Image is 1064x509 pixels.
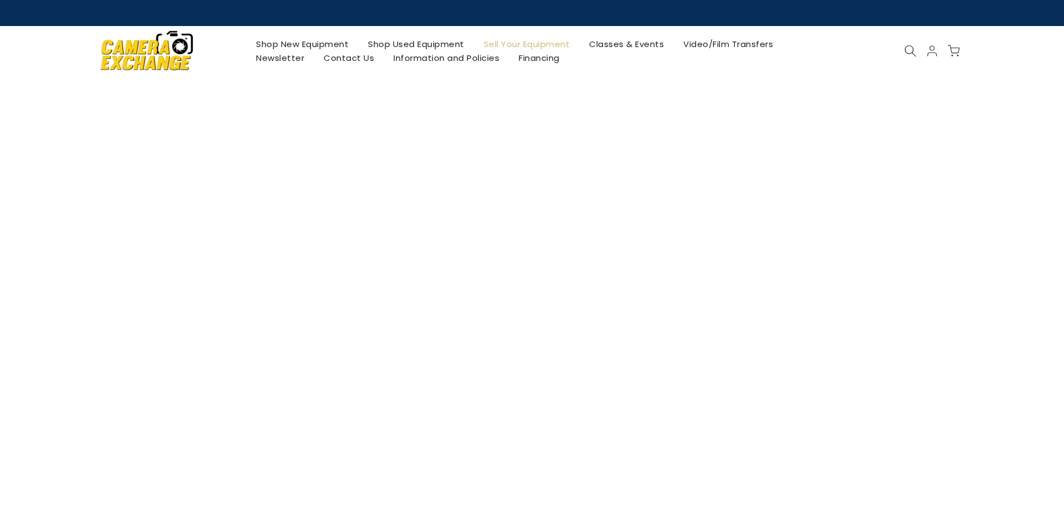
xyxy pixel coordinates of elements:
[474,37,580,51] a: Sell Your Equipment
[384,51,509,65] a: Information and Policies
[314,51,384,65] a: Contact Us
[359,37,474,51] a: Shop Used Equipment
[509,51,570,65] a: Financing
[247,37,359,51] a: Shop New Equipment
[674,37,783,51] a: Video/Film Transfers
[580,37,674,51] a: Classes & Events
[247,51,314,65] a: Newsletter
